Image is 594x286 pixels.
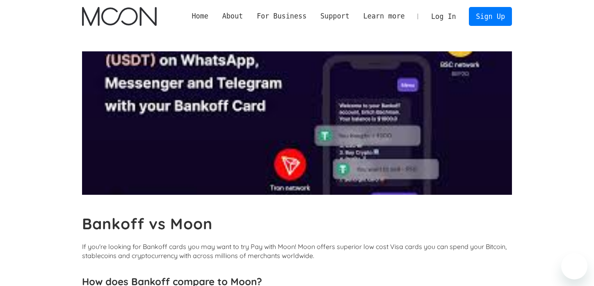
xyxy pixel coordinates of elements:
a: Home [185,11,215,21]
img: Moon Logo [82,7,156,26]
div: For Business [257,11,306,21]
a: Log In [424,7,463,25]
a: home [82,7,156,26]
div: Learn more [363,11,404,21]
div: About [222,11,243,21]
b: Bankoff vs Moon [82,214,212,233]
iframe: Schaltfläche zum Öffnen des Messaging-Fensters [561,253,587,279]
div: For Business [250,11,313,21]
div: About [215,11,250,21]
div: Learn more [356,11,412,21]
div: Support [313,11,356,21]
a: Sign Up [469,7,512,25]
p: If you're looking for Bankoff cards you may want to try Pay with Moon! Moon offers superior low c... [82,242,512,260]
div: Support [320,11,350,21]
